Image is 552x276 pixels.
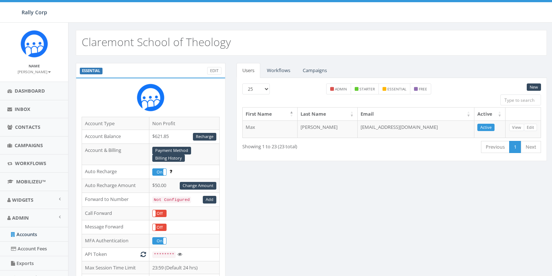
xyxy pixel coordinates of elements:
[387,86,406,92] small: essential
[82,130,149,144] td: Account Balance
[22,9,47,16] span: Rally Corp
[149,117,220,130] td: Non Profit
[261,63,296,78] a: Workflows
[509,124,524,131] a: View
[82,117,149,130] td: Account Type
[509,141,521,153] a: 1
[80,68,102,74] label: ESSENTIAL
[152,197,191,203] code: Not Configured
[500,94,541,105] input: Type to search
[297,63,333,78] a: Campaigns
[236,63,260,78] a: Users
[149,179,220,193] td: $50.00
[15,87,45,94] span: Dashboard
[82,206,149,220] td: Call Forward
[193,133,216,141] a: Recharge
[82,248,149,261] td: API Token
[242,140,361,150] div: Showing 1 to 23 (23 total)
[29,63,40,68] small: Name
[474,108,506,120] th: Active: activate to sort column ascending
[18,68,51,75] a: [PERSON_NAME]
[180,182,216,190] a: Change Amount
[524,124,537,131] a: Edit
[82,179,149,193] td: Auto Recharge Amount
[12,197,33,203] span: Widgets
[82,234,149,248] td: MFA Authentication
[152,210,167,217] div: OnOff
[20,30,48,57] img: Icon_1.png
[298,108,358,120] th: Last Name: activate to sort column ascending
[149,130,220,144] td: $621.85
[521,141,541,153] a: Next
[169,168,172,175] span: Enable to prevent campaign failure.
[82,143,149,165] td: Account & Billing
[141,252,146,257] i: Generate New Token
[358,120,474,138] td: [EMAIL_ADDRESS][DOMAIN_NAME]
[477,124,495,131] a: Active
[153,210,166,217] label: Off
[207,67,221,75] a: Edit
[481,141,510,153] a: Previous
[243,108,298,120] th: First Name: activate to sort column descending
[82,165,149,179] td: Auto Recharge
[82,220,149,234] td: Message Forward
[152,224,167,231] div: OnOff
[18,69,51,74] small: [PERSON_NAME]
[419,86,427,92] small: free
[335,86,347,92] small: admin
[359,86,375,92] small: starter
[153,224,166,231] label: Off
[203,196,216,204] a: Add
[152,237,167,245] div: OnOff
[153,238,166,244] label: On
[16,178,46,185] span: MobilizeU™
[82,36,231,48] h2: Claremont School of Theology
[15,160,46,167] span: Workflows
[152,168,167,176] div: OnOff
[152,154,185,162] a: Billing History
[12,215,29,221] span: Admin
[149,261,220,274] td: 23:59 (Default 24 hrs)
[298,120,358,138] td: [PERSON_NAME]
[15,142,43,149] span: Campaigns
[152,147,191,154] a: Payment Method
[82,261,149,274] td: Max Session Time Limit
[358,108,474,120] th: Email: activate to sort column ascending
[527,83,541,91] a: New
[82,193,149,206] td: Forward to Number
[15,124,40,130] span: Contacts
[137,84,164,111] img: Rally_Corp_Icon.png
[15,106,30,112] span: Inbox
[153,169,166,175] label: On
[243,120,298,138] td: Max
